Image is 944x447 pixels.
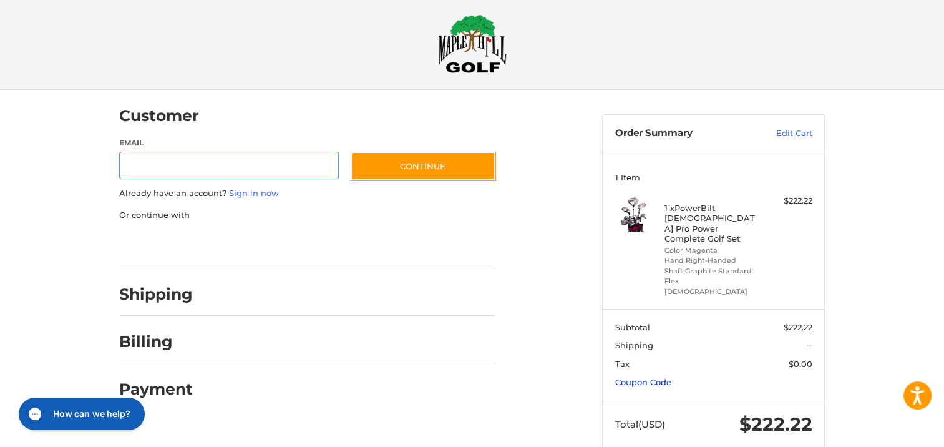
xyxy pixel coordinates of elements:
[615,377,671,387] a: Coupon Code
[664,266,760,277] li: Shaft Graphite Standard
[119,332,192,351] h2: Billing
[615,172,812,182] h3: 1 Item
[119,187,495,200] p: Already have an account?
[119,285,193,304] h2: Shipping
[615,418,665,430] span: Total (USD)
[784,322,812,332] span: $222.22
[615,340,653,350] span: Shipping
[119,380,193,399] h2: Payment
[789,359,812,369] span: $0.00
[841,413,944,447] iframe: Google Customer Reviews
[119,209,495,222] p: Or continue with
[351,152,495,180] button: Continue
[664,245,760,256] li: Color Magenta
[327,233,421,256] iframe: PayPal-venmo
[664,203,760,243] h4: 1 x PowerBilt [DEMOGRAPHIC_DATA] Pro Power Complete Golf Set
[749,127,812,140] a: Edit Cart
[739,413,812,436] span: $222.22
[615,359,630,369] span: Tax
[119,106,199,125] h2: Customer
[806,340,812,350] span: --
[12,393,148,435] iframe: Gorgias live chat messenger
[664,276,760,297] li: Flex [DEMOGRAPHIC_DATA]
[221,233,314,256] iframe: PayPal-paylater
[615,322,650,332] span: Subtotal
[763,195,812,207] div: $222.22
[438,14,507,73] img: Maple Hill Golf
[615,127,749,140] h3: Order Summary
[664,255,760,266] li: Hand Right-Handed
[229,188,279,198] a: Sign in now
[119,137,339,149] label: Email
[115,233,209,256] iframe: PayPal-paypal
